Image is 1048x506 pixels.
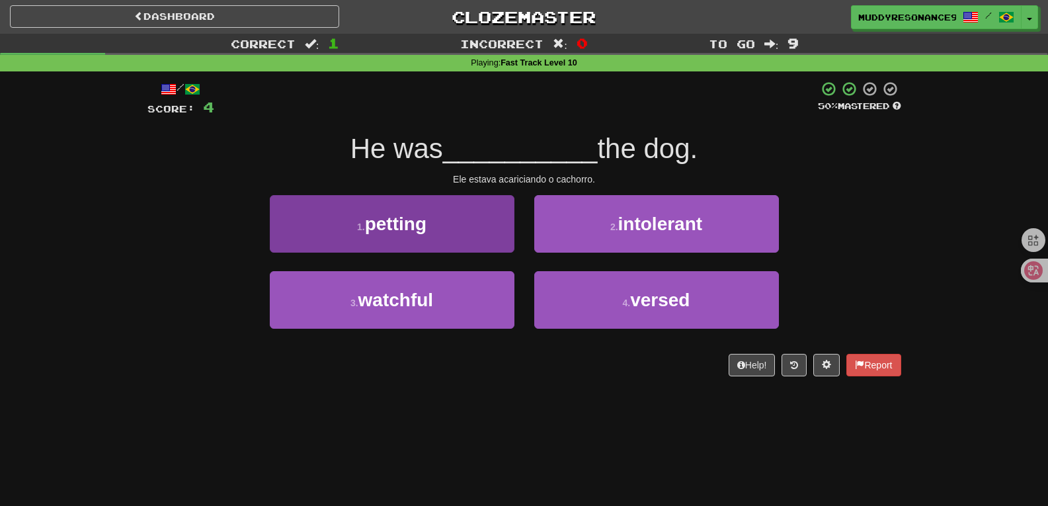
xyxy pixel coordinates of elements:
span: : [305,38,319,50]
div: / [147,81,214,97]
span: petting [365,214,426,234]
small: 4 . [623,298,631,308]
button: 2.intolerant [534,195,779,253]
button: Report [846,354,901,376]
span: MuddyResonance9166 [858,11,956,23]
span: Correct [231,37,296,50]
span: __________ [443,133,598,164]
span: Incorrect [460,37,544,50]
span: 4 [203,99,214,115]
span: He was [350,133,443,164]
span: 50 % [818,101,838,111]
span: / [985,11,992,20]
small: 1 . [357,222,365,232]
div: Mastered [818,101,901,112]
small: 2 . [610,222,618,232]
button: 1.petting [270,195,514,253]
small: 3 . [350,298,358,308]
span: the dog. [597,133,698,164]
button: 4.versed [534,271,779,329]
span: : [553,38,567,50]
div: Ele estava acariciando o cachorro. [147,173,901,186]
a: Dashboard [10,5,339,28]
span: 0 [577,35,588,51]
span: versed [630,290,690,310]
span: intolerant [618,214,703,234]
span: 9 [787,35,799,51]
a: Clozemaster [359,5,688,28]
span: Score: [147,103,195,114]
a: MuddyResonance9166 / [851,5,1022,29]
button: Help! [729,354,776,376]
button: 3.watchful [270,271,514,329]
span: watchful [358,290,434,310]
span: 1 [328,35,339,51]
strong: Fast Track Level 10 [501,58,577,67]
span: : [764,38,779,50]
span: To go [709,37,755,50]
button: Round history (alt+y) [782,354,807,376]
